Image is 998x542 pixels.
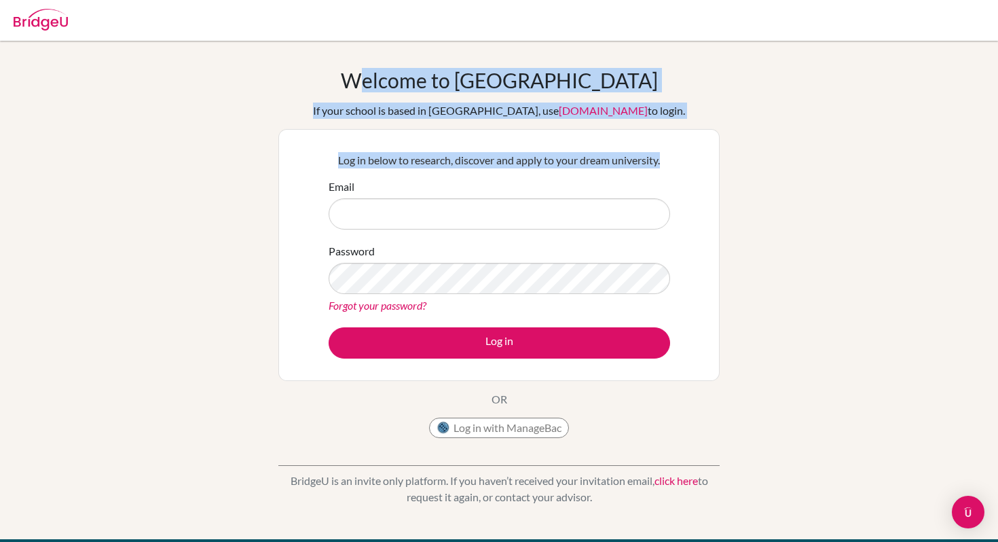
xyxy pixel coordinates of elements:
label: Email [329,179,354,195]
a: Forgot your password? [329,299,426,312]
button: Log in with ManageBac [429,418,569,438]
div: Open Intercom Messenger [952,496,984,528]
h1: Welcome to [GEOGRAPHIC_DATA] [341,68,658,92]
div: If your school is based in [GEOGRAPHIC_DATA], use to login. [313,103,685,119]
a: [DOMAIN_NAME] [559,104,648,117]
button: Log in [329,327,670,359]
label: Password [329,243,375,259]
a: click here [654,474,698,487]
img: Bridge-U [14,9,68,31]
p: Log in below to research, discover and apply to your dream university. [329,152,670,168]
p: OR [492,391,507,408]
p: BridgeU is an invite only platform. If you haven’t received your invitation email, to request it ... [278,473,720,505]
